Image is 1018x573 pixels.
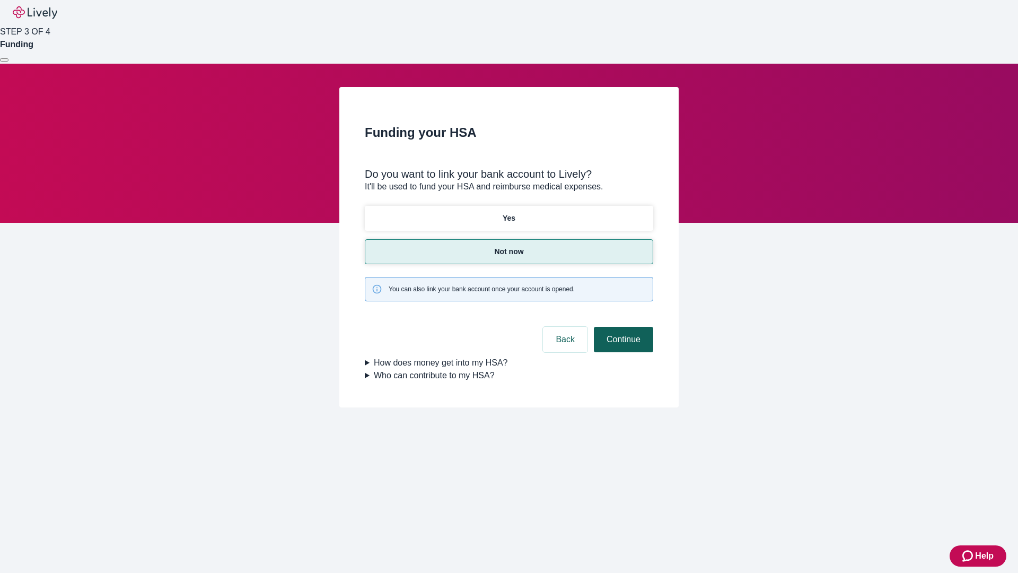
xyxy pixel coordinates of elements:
button: Not now [365,239,653,264]
summary: How does money get into my HSA? [365,357,653,369]
h2: Funding your HSA [365,123,653,142]
img: Lively [13,6,57,19]
p: It'll be used to fund your HSA and reimburse medical expenses. [365,180,653,193]
span: You can also link your bank account once your account is opened. [389,284,575,294]
button: Yes [365,206,653,231]
div: Do you want to link your bank account to Lively? [365,168,653,180]
svg: Zendesk support icon [962,550,975,562]
button: Zendesk support iconHelp [950,545,1006,567]
span: Help [975,550,994,562]
p: Yes [503,213,515,224]
button: Continue [594,327,653,352]
p: Not now [494,246,523,257]
summary: Who can contribute to my HSA? [365,369,653,382]
button: Back [543,327,587,352]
